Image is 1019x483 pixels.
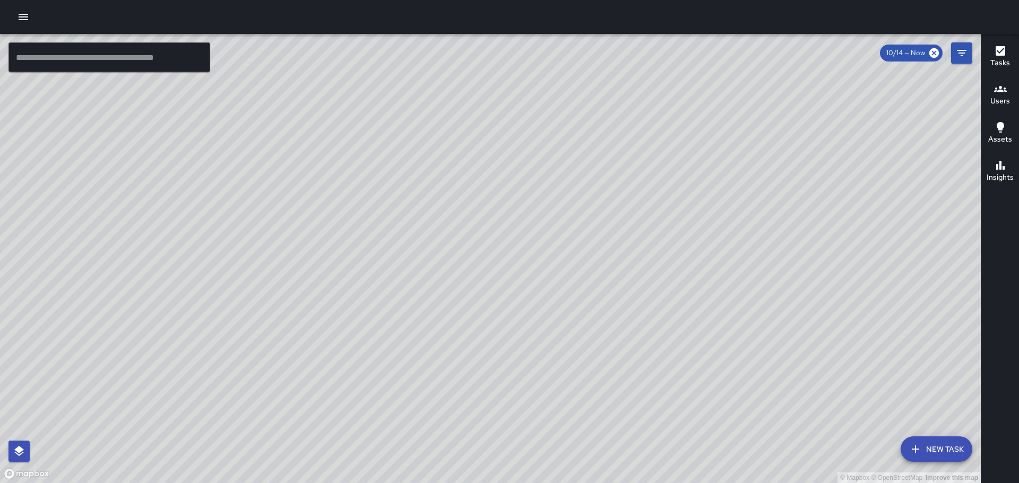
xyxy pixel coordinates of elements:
h6: Insights [987,172,1014,183]
h6: Users [990,95,1010,107]
button: Filters [951,42,972,64]
span: 10/14 — Now [880,48,931,58]
h6: Assets [988,134,1012,145]
button: Assets [981,115,1019,153]
button: New Task [901,436,972,462]
button: Insights [981,153,1019,191]
button: Users [981,76,1019,115]
h6: Tasks [990,57,1010,69]
div: 10/14 — Now [880,45,943,62]
button: Tasks [981,38,1019,76]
